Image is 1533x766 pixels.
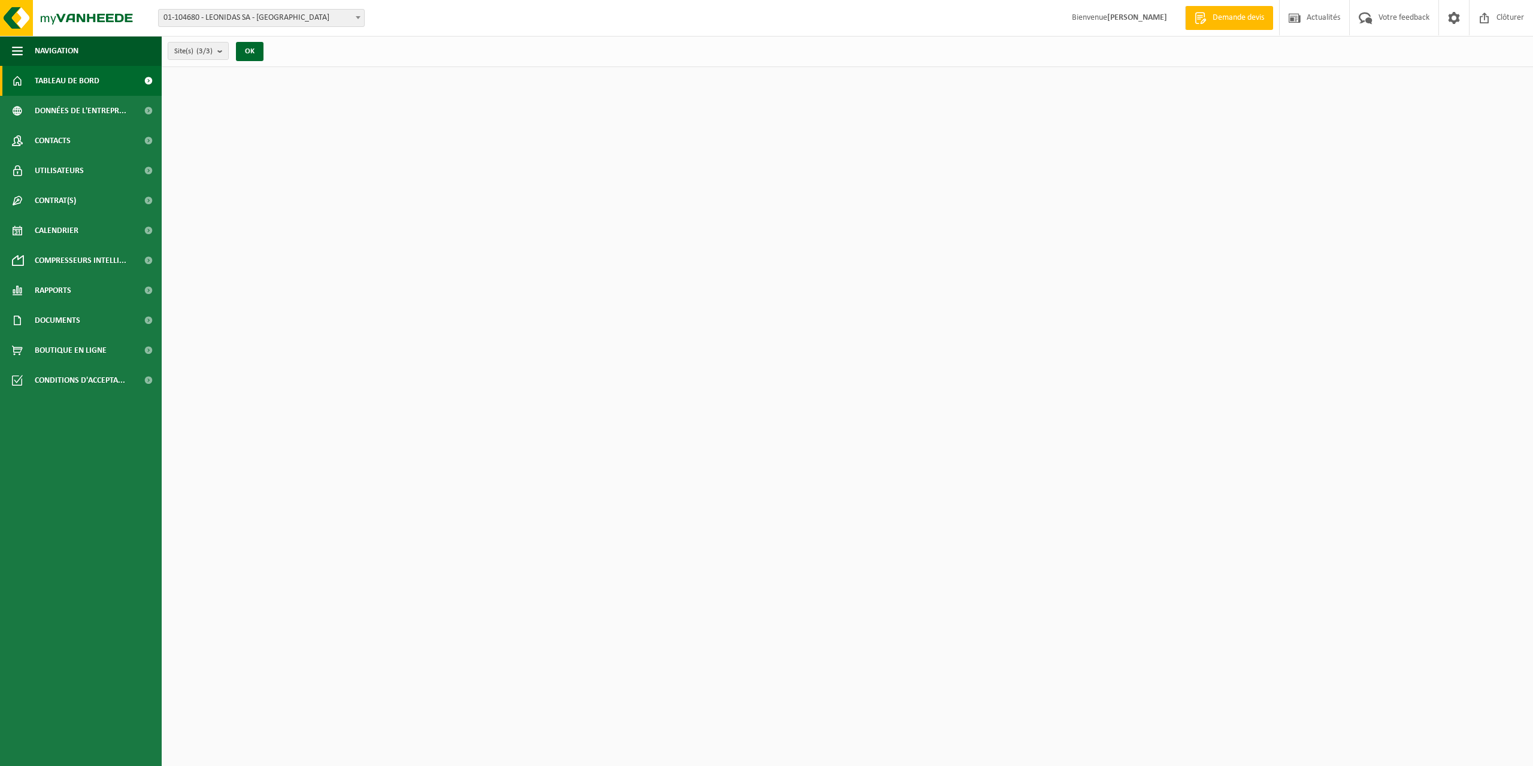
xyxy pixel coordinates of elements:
span: Rapports [35,275,71,305]
span: 01-104680 - LEONIDAS SA - ANDERLECHT [159,10,364,26]
span: Conditions d'accepta... [35,365,125,395]
span: Demande devis [1210,12,1267,24]
button: Site(s)(3/3) [168,42,229,60]
span: Boutique en ligne [35,335,107,365]
span: Calendrier [35,216,78,246]
span: Contacts [35,126,71,156]
span: Tableau de bord [35,66,99,96]
span: 01-104680 - LEONIDAS SA - ANDERLECHT [158,9,365,27]
strong: [PERSON_NAME] [1107,13,1167,22]
span: Compresseurs intelli... [35,246,126,275]
a: Demande devis [1185,6,1273,30]
span: Données de l'entrepr... [35,96,126,126]
span: Navigation [35,36,78,66]
span: Site(s) [174,43,213,60]
count: (3/3) [196,47,213,55]
span: Contrat(s) [35,186,76,216]
span: Documents [35,305,80,335]
span: Utilisateurs [35,156,84,186]
button: OK [236,42,263,61]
